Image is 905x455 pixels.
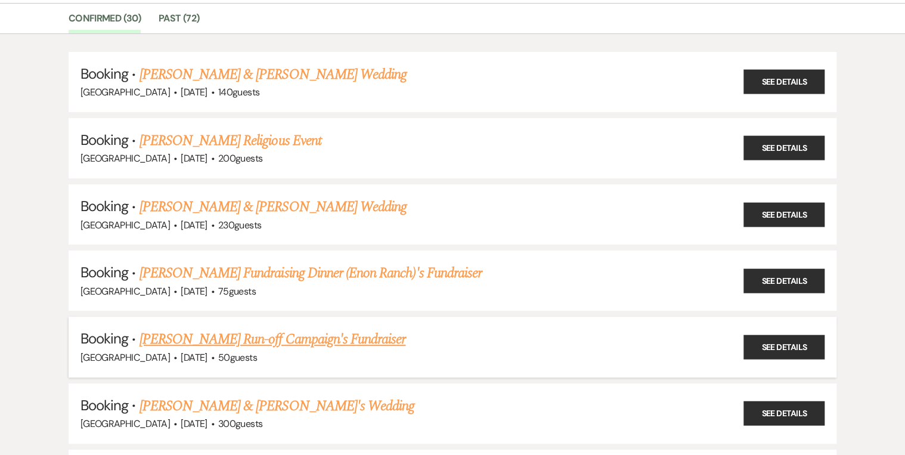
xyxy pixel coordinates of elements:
span: [DATE] [181,152,207,165]
a: See Details [743,202,825,227]
span: 300 guests [218,417,262,430]
span: Booking [80,329,128,348]
span: Booking [80,64,128,83]
span: Booking [80,263,128,281]
span: [DATE] [181,86,207,98]
span: [GEOGRAPHIC_DATA] [80,152,170,165]
a: [PERSON_NAME] Religious Event [140,130,321,151]
a: Confirmed (30) [69,11,141,33]
a: See Details [743,401,825,426]
a: Past (72) [159,11,199,33]
span: [GEOGRAPHIC_DATA] [80,285,170,298]
span: 50 guests [218,351,257,364]
span: 140 guests [218,86,259,98]
a: [PERSON_NAME] & [PERSON_NAME]'s Wedding [140,395,415,417]
span: 75 guests [218,285,256,298]
span: [GEOGRAPHIC_DATA] [80,417,170,430]
span: [GEOGRAPHIC_DATA] [80,219,170,231]
span: Booking [80,131,128,149]
span: [DATE] [181,219,207,231]
a: See Details [743,70,825,94]
a: See Details [743,335,825,359]
span: [DATE] [181,351,207,364]
span: Booking [80,197,128,215]
a: [PERSON_NAME] Fundraising Dinner (Enon Ranch)'s Fundraiser [140,262,482,284]
span: [DATE] [181,417,207,430]
a: [PERSON_NAME] & [PERSON_NAME] Wedding [140,64,407,85]
span: [DATE] [181,285,207,298]
span: 230 guests [218,219,261,231]
a: [PERSON_NAME] Run-off Campaign's Fundraiser [140,329,406,350]
span: 200 guests [218,152,262,165]
span: Booking [80,396,128,414]
span: [GEOGRAPHIC_DATA] [80,86,170,98]
a: See Details [743,136,825,160]
a: See Details [743,268,825,293]
span: [GEOGRAPHIC_DATA] [80,351,170,364]
a: [PERSON_NAME] & [PERSON_NAME] Wedding [140,196,407,218]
